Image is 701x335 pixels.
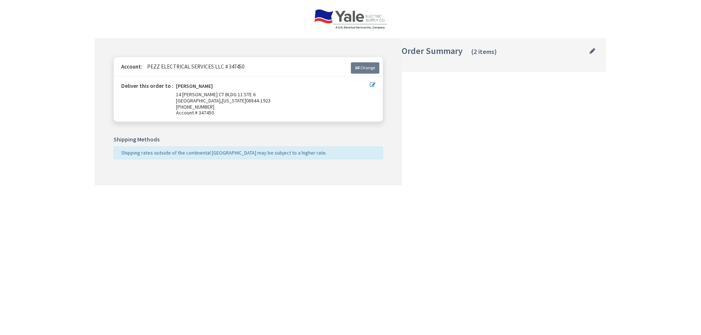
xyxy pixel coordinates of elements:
span: (2 items) [471,47,497,56]
span: 08844-1923 [246,97,271,104]
span: 14 [PERSON_NAME] CT BLDG 11 STE 6 [176,91,256,98]
strong: Account: [121,63,142,70]
span: Change [360,65,375,70]
iframe: Opens a widget where you can find more information [630,315,679,333]
span: [PHONE_NUMBER] [176,104,214,110]
img: Yale Electric Supply Co. [314,9,387,29]
span: Shipping rates outside of the continental [GEOGRAPHIC_DATA] may be subject to a higher rate. [121,149,327,156]
span: Order Summary [402,45,463,57]
span: PEZZ ELECTRICAL SERVICES LLC # 347450 [143,63,244,70]
span: Account # 347450 [176,110,370,116]
span: [US_STATE] [222,97,246,104]
a: Change [351,62,379,73]
strong: [PERSON_NAME] [176,83,213,91]
h5: Shipping Methods [114,136,383,143]
span: [GEOGRAPHIC_DATA], [176,97,222,104]
strong: Deliver this order to : [121,82,173,89]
